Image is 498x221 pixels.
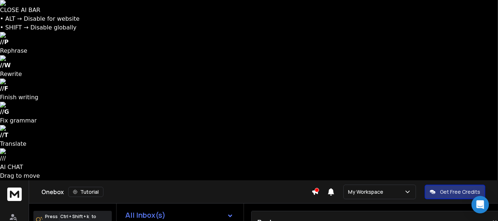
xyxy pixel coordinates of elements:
[472,196,489,213] div: Open Intercom Messenger
[348,188,386,196] p: My Workspace
[440,188,480,196] p: Get Free Credits
[125,212,166,219] h1: All Inbox(s)
[41,187,311,197] div: Onebox
[59,212,90,221] span: Ctrl + Shift + k
[68,187,103,197] button: Tutorial
[425,185,485,199] button: Get Free Credits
